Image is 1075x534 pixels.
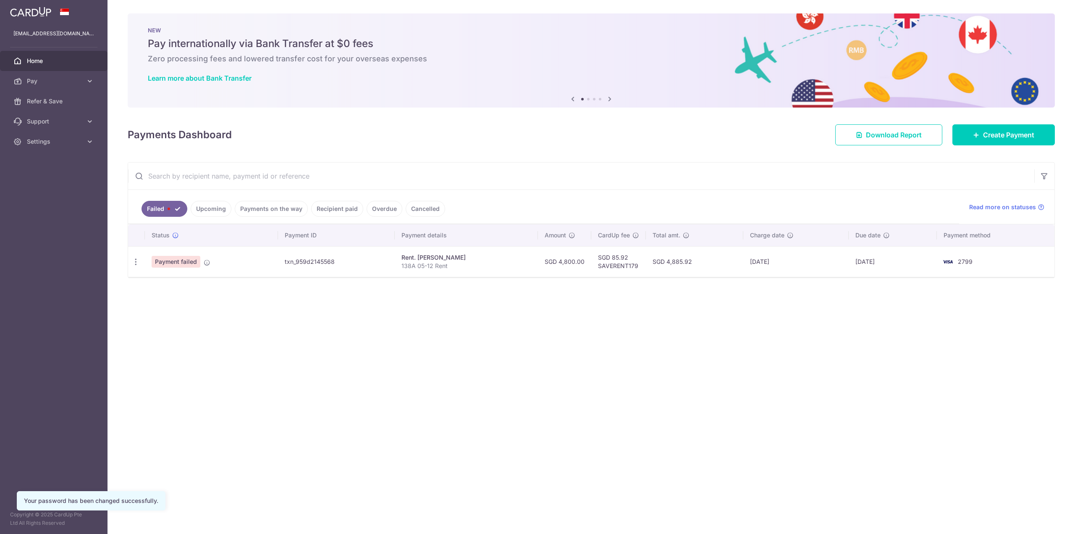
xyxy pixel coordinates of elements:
[148,74,252,82] a: Learn more about Bank Transfer
[406,201,445,217] a: Cancelled
[27,57,82,65] span: Home
[27,137,82,146] span: Settings
[24,497,158,505] div: Your password has been changed successfully.
[27,97,82,105] span: Refer & Save
[128,13,1055,108] img: Bank transfer banner
[958,258,973,265] span: 2799
[27,117,82,126] span: Support
[952,124,1055,145] a: Create Payment
[855,231,881,239] span: Due date
[538,246,591,277] td: SGD 4,800.00
[27,77,82,85] span: Pay
[937,224,1054,246] th: Payment method
[849,246,937,277] td: [DATE]
[142,201,187,217] a: Failed
[148,37,1035,50] h5: Pay internationally via Bank Transfer at $0 fees
[10,7,51,17] img: CardUp
[148,54,1035,64] h6: Zero processing fees and lowered transfer cost for your overseas expenses
[152,231,170,239] span: Status
[278,224,395,246] th: Payment ID
[311,201,363,217] a: Recipient paid
[278,246,395,277] td: txn_959d2145568
[401,262,531,270] p: 138A 05-12 Rent
[646,246,743,277] td: SGD 4,885.92
[152,256,200,268] span: Payment failed
[401,253,531,262] div: Rent. [PERSON_NAME]
[591,246,646,277] td: SGD 85.92 SAVERENT179
[148,27,1035,34] p: NEW
[235,201,308,217] a: Payments on the way
[866,130,922,140] span: Download Report
[13,29,94,38] p: [EMAIL_ADDRESS][DOMAIN_NAME]
[191,201,231,217] a: Upcoming
[128,127,232,142] h4: Payments Dashboard
[983,130,1034,140] span: Create Payment
[395,224,538,246] th: Payment details
[128,163,1034,189] input: Search by recipient name, payment id or reference
[367,201,402,217] a: Overdue
[969,203,1036,211] span: Read more on statuses
[653,231,680,239] span: Total amt.
[598,231,630,239] span: CardUp fee
[969,203,1044,211] a: Read more on statuses
[835,124,942,145] a: Download Report
[545,231,566,239] span: Amount
[743,246,849,277] td: [DATE]
[750,231,784,239] span: Charge date
[939,257,956,267] img: Bank Card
